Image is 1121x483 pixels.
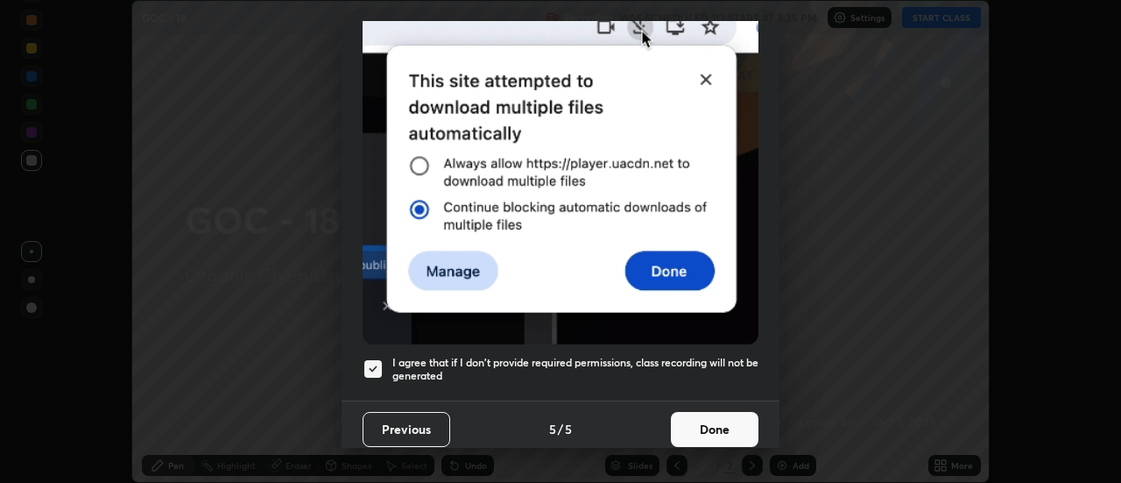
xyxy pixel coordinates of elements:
h4: / [558,420,563,438]
button: Done [671,412,758,447]
h4: 5 [549,420,556,438]
h4: 5 [565,420,572,438]
button: Previous [363,412,450,447]
h5: I agree that if I don't provide required permissions, class recording will not be generated [392,356,758,383]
